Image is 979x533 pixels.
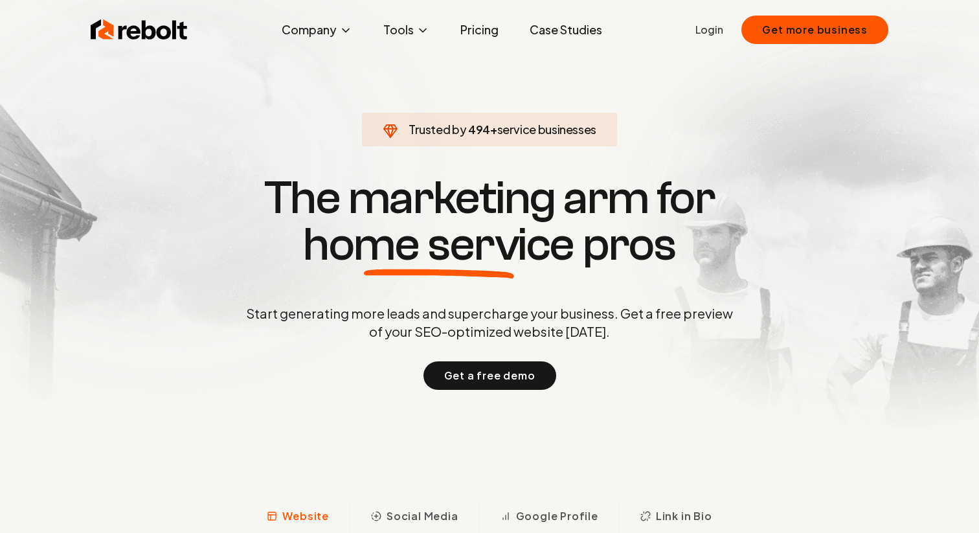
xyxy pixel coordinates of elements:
span: Social Media [387,508,458,524]
button: Get a free demo [423,361,556,390]
a: Login [695,22,723,38]
img: Rebolt Logo [91,17,188,43]
span: Google Profile [516,508,598,524]
span: service businesses [497,122,597,137]
span: Link in Bio [656,508,712,524]
button: Get more business [741,16,888,44]
a: Pricing [450,17,509,43]
button: Tools [373,17,440,43]
a: Case Studies [519,17,613,43]
span: Trusted by [409,122,466,137]
button: Company [271,17,363,43]
p: Start generating more leads and supercharge your business. Get a free preview of your SEO-optimiz... [243,304,736,341]
span: 494 [468,120,490,139]
span: + [490,122,497,137]
span: home service [303,221,574,268]
span: Website [282,508,329,524]
h1: The marketing arm for pros [179,175,800,268]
